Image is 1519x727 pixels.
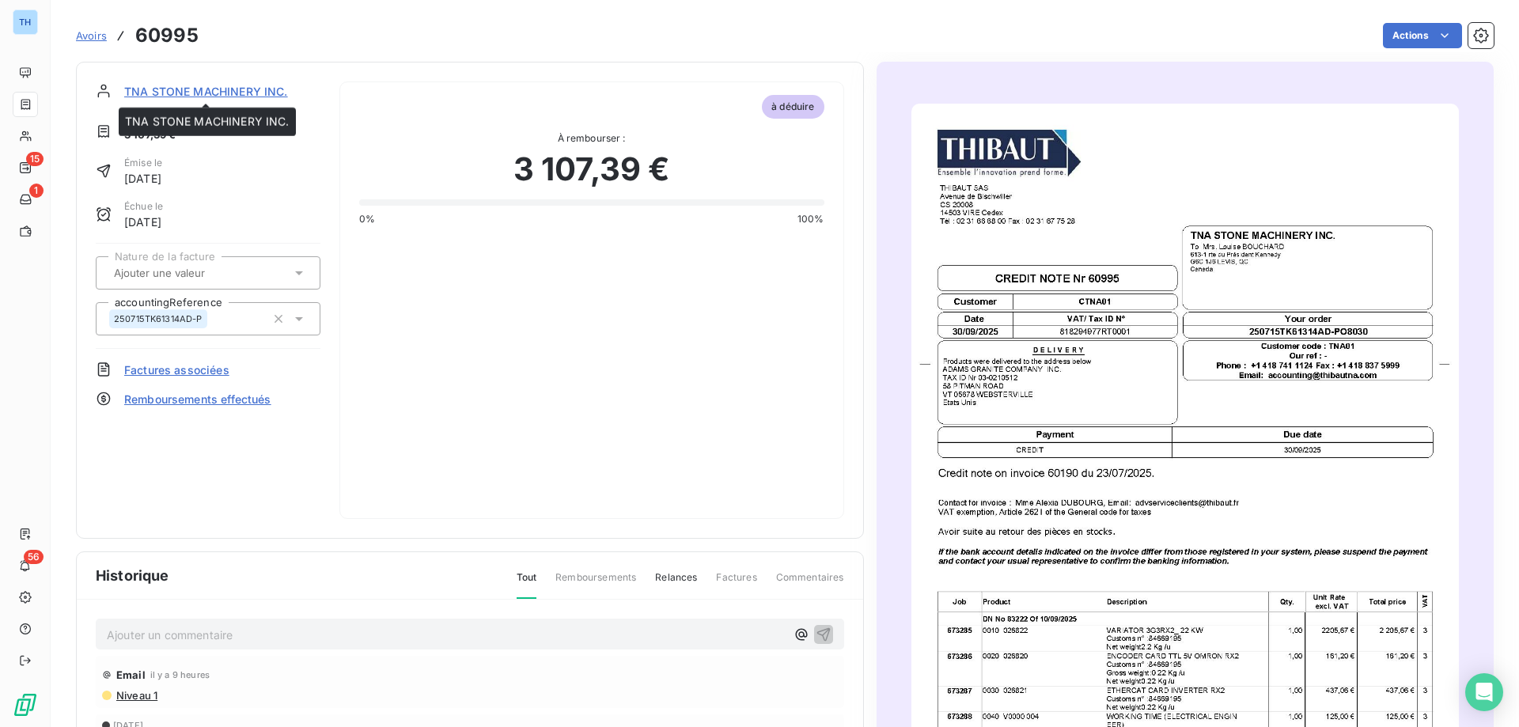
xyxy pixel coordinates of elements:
span: Avoirs [76,29,107,42]
span: TNA STONE MACHINERY INC. [124,83,288,100]
span: 100% [797,212,824,226]
span: Échue le [124,199,163,214]
span: Factures [716,570,756,597]
span: Factures associées [124,362,229,378]
span: [DATE] [124,214,163,230]
span: il y a 9 heures [150,670,210,680]
img: Logo LeanPay [13,692,38,718]
span: Commentaires [776,570,844,597]
div: Open Intercom Messenger [1465,673,1503,711]
span: Remboursements effectués [124,391,271,407]
span: 3 107,39 € [513,146,670,193]
span: [DATE] [124,170,162,187]
span: 0% [359,212,375,226]
span: Tout [517,570,537,599]
span: Remboursements [555,570,636,597]
span: 250715TK61314AD-P [114,314,203,324]
span: Niveau 1 [115,689,157,702]
span: À rembourser : [359,131,824,146]
span: 56 [24,550,44,564]
span: Historique [96,565,169,586]
input: Ajouter une valeur [112,266,271,280]
span: Relances [655,570,697,597]
span: à déduire [762,95,824,119]
span: 15 [26,152,44,166]
div: TNA STONE MACHINERY INC. [119,108,296,136]
span: 1 [29,184,44,198]
h3: 60995 [135,21,199,50]
div: TH [13,9,38,35]
a: Avoirs [76,28,107,44]
button: Actions [1383,23,1462,48]
span: Émise le [124,156,162,170]
span: Email [116,668,146,681]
